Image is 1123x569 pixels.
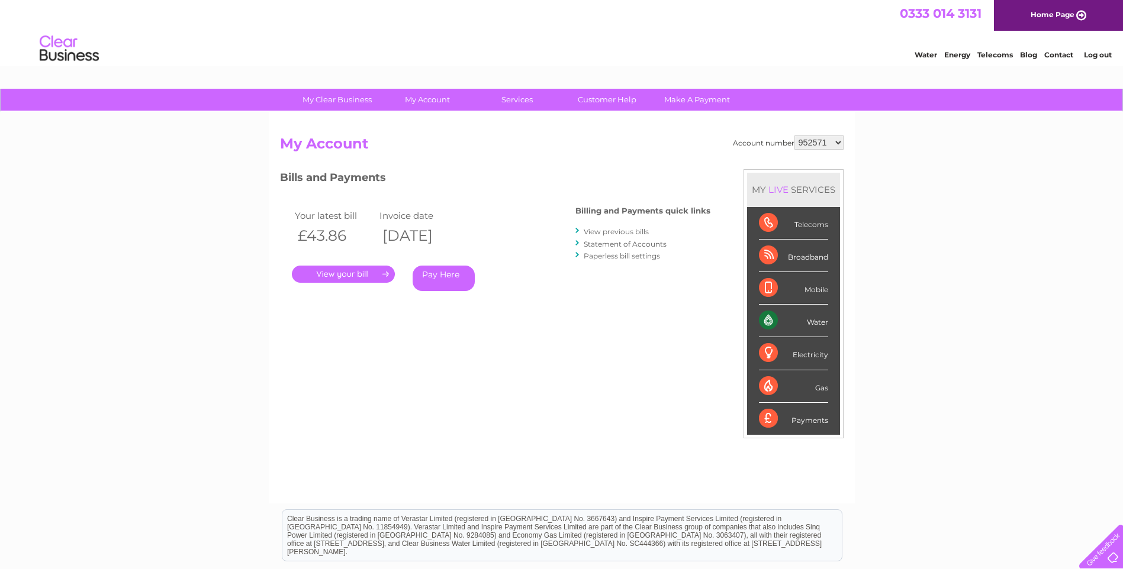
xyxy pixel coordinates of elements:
[977,50,1013,59] a: Telecoms
[413,266,475,291] a: Pay Here
[747,173,840,206] div: MY SERVICES
[766,184,791,195] div: LIVE
[292,266,395,283] a: .
[280,169,710,190] h3: Bills and Payments
[759,240,828,272] div: Broadband
[584,240,667,248] a: Statement of Accounts
[292,208,377,224] td: Your latest bill
[759,305,828,337] div: Water
[1044,50,1073,59] a: Contact
[900,6,982,21] a: 0333 014 3131
[282,7,842,57] div: Clear Business is a trading name of Verastar Limited (registered in [GEOGRAPHIC_DATA] No. 3667643...
[377,224,462,248] th: [DATE]
[759,403,828,435] div: Payments
[733,135,844,150] div: Account number
[759,272,828,305] div: Mobile
[915,50,937,59] a: Water
[558,89,656,111] a: Customer Help
[759,337,828,370] div: Electricity
[377,208,462,224] td: Invoice date
[584,251,660,260] a: Paperless bill settings
[944,50,970,59] a: Energy
[280,135,844,158] h2: My Account
[584,227,649,236] a: View previous bills
[759,207,828,240] div: Telecoms
[378,89,476,111] a: My Account
[1020,50,1037,59] a: Blog
[759,370,828,403] div: Gas
[1084,50,1112,59] a: Log out
[292,224,377,248] th: £43.86
[39,31,99,67] img: logo.png
[468,89,566,111] a: Services
[575,206,710,215] h4: Billing and Payments quick links
[648,89,746,111] a: Make A Payment
[288,89,386,111] a: My Clear Business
